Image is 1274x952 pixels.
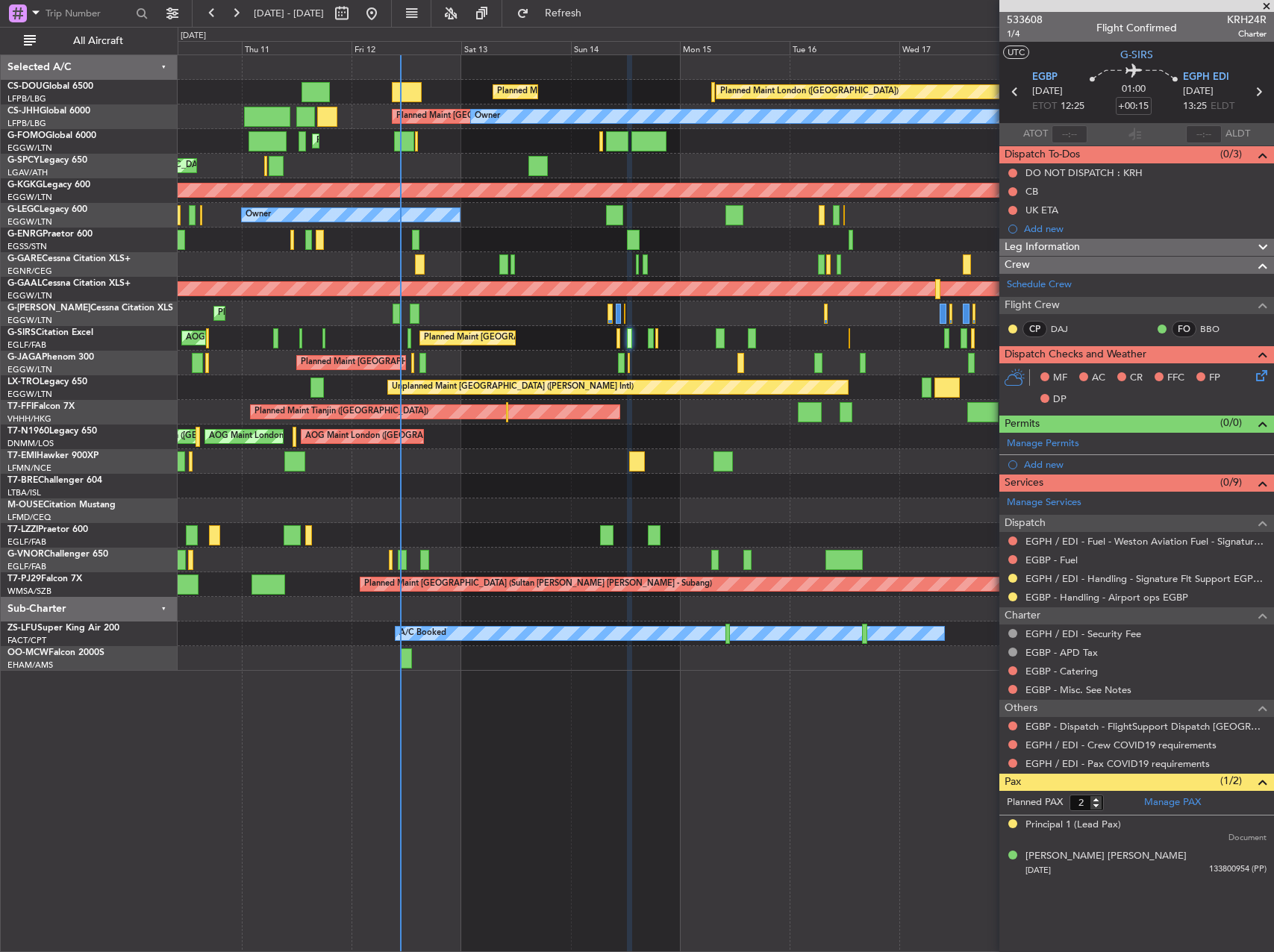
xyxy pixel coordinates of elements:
[1025,720,1267,733] a: EGBP - Dispatch - FlightSupport Dispatch [GEOGRAPHIC_DATA]
[1025,185,1038,198] div: CB
[1228,832,1267,845] span: Document
[7,181,43,190] span: G-KGKG
[1227,12,1267,28] span: KRH24R
[7,328,36,337] span: G-SIRS
[104,425,271,448] div: AOG Maint London ([GEOGRAPHIC_DATA])
[1183,70,1229,85] span: EGPH EDI
[1211,99,1234,114] span: ELDT
[1209,371,1220,386] span: FP
[1032,99,1057,114] span: ETOT
[1005,475,1043,492] span: Services
[1025,166,1143,179] div: DO NOT DISPATCH : KRH
[7,389,52,400] a: EGGW/LTN
[7,660,53,671] a: EHAM/AMS
[790,41,899,54] div: Tue 16
[475,105,500,128] div: Owner
[7,574,82,583] a: T7-PJ29Falcon 7X
[7,550,108,559] a: G-VNORChallenger 650
[7,279,131,288] a: G-GAALCessna Citation XLS+
[1220,415,1242,430] span: (0/0)
[1183,84,1214,99] span: [DATE]
[7,451,99,460] a: T7-EMIHawker 900XP
[132,41,242,54] div: Wed 10
[7,181,90,190] a: G-KGKGLegacy 600
[7,451,37,460] span: T7-EMI
[255,401,428,423] div: Planned Maint Tianjin ([GEOGRAPHIC_DATA])
[186,327,299,349] div: AOG Maint [PERSON_NAME]
[680,41,790,54] div: Mon 15
[7,353,42,362] span: G-JAGA
[7,230,43,239] span: G-ENRG
[7,525,38,534] span: T7-LZZI
[1096,20,1177,36] div: Flight Confirmed
[7,378,87,386] a: LX-TROLegacy 650
[1005,700,1037,717] span: Others
[720,81,899,103] div: Planned Maint London ([GEOGRAPHIC_DATA])
[254,7,324,20] span: [DATE] - [DATE]
[1005,146,1080,163] span: Dispatch To-Dos
[7,93,46,104] a: LFPB/LBG
[305,425,472,448] div: AOG Maint London ([GEOGRAPHIC_DATA])
[1007,436,1079,451] a: Manage Permits
[7,402,75,411] a: T7-FFIFalcon 7X
[7,107,40,116] span: CS-JHH
[7,648,104,657] a: OO-MCWFalcon 2000S
[1007,28,1043,40] span: 1/4
[246,204,271,226] div: Owner
[1025,849,1187,864] div: [PERSON_NAME] [PERSON_NAME]
[364,573,712,595] div: Planned Maint [GEOGRAPHIC_DATA] (Sultan [PERSON_NAME] [PERSON_NAME] - Subang)
[7,131,96,140] a: G-FOMOGlobal 6000
[1053,371,1067,386] span: MF
[7,624,37,633] span: ZS-LFU
[1022,321,1047,337] div: CP
[7,402,34,411] span: T7-FFI
[7,463,51,474] a: LFMN/NCE
[7,550,44,559] span: G-VNOR
[1025,757,1210,770] a: EGPH / EDI - Pax COVID19 requirements
[571,41,681,54] div: Sun 14
[1051,322,1084,336] a: DAJ
[7,574,41,583] span: T7-PJ29
[1183,99,1207,114] span: 13:25
[1025,535,1267,548] a: EGPH / EDI - Fuel - Weston Aviation Fuel - Signature - EGPH / EDI
[7,167,48,178] a: LGAV/ATH
[1061,99,1084,114] span: 12:25
[316,130,552,152] div: Planned Maint [GEOGRAPHIC_DATA] ([GEOGRAPHIC_DATA])
[1007,795,1063,810] label: Planned PAX
[1007,278,1072,292] a: Schedule Crew
[1003,46,1029,59] button: UTC
[301,351,536,374] div: Planned Maint [GEOGRAPHIC_DATA] ([GEOGRAPHIC_DATA])
[7,364,52,375] a: EGGW/LTN
[1005,346,1146,363] span: Dispatch Checks and Weather
[7,427,49,436] span: T7-N1960
[1220,773,1242,789] span: (1/2)
[39,36,157,46] span: All Aircraft
[7,254,131,263] a: G-GARECessna Citation XLS+
[1007,12,1043,28] span: 533608
[7,476,102,485] a: T7-BREChallenger 604
[7,476,38,485] span: T7-BRE
[7,512,51,523] a: LFMD/CEQ
[181,30,206,43] div: [DATE]
[1032,84,1063,99] span: [DATE]
[7,427,97,436] a: T7-N1960Legacy 650
[7,315,52,326] a: EGGW/LTN
[7,156,87,165] a: G-SPCYLegacy 650
[242,41,352,54] div: Thu 11
[7,304,173,313] a: G-[PERSON_NAME]Cessna Citation XLS
[7,438,54,449] a: DNMM/LOS
[7,82,43,91] span: CS-DOU
[1200,322,1234,336] a: BBO
[7,118,46,129] a: LFPB/LBG
[1025,683,1131,696] a: EGBP - Misc. See Notes
[1053,392,1067,407] span: DP
[1005,515,1046,532] span: Dispatch
[7,266,52,277] a: EGNR/CEG
[7,378,40,386] span: LX-TRO
[7,328,93,337] a: G-SIRSCitation Excel
[1005,257,1030,274] span: Crew
[7,290,52,301] a: EGGW/LTN
[399,622,446,645] div: A/C Booked
[1052,125,1087,143] input: --:--
[7,205,87,214] a: G-LEGCLegacy 600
